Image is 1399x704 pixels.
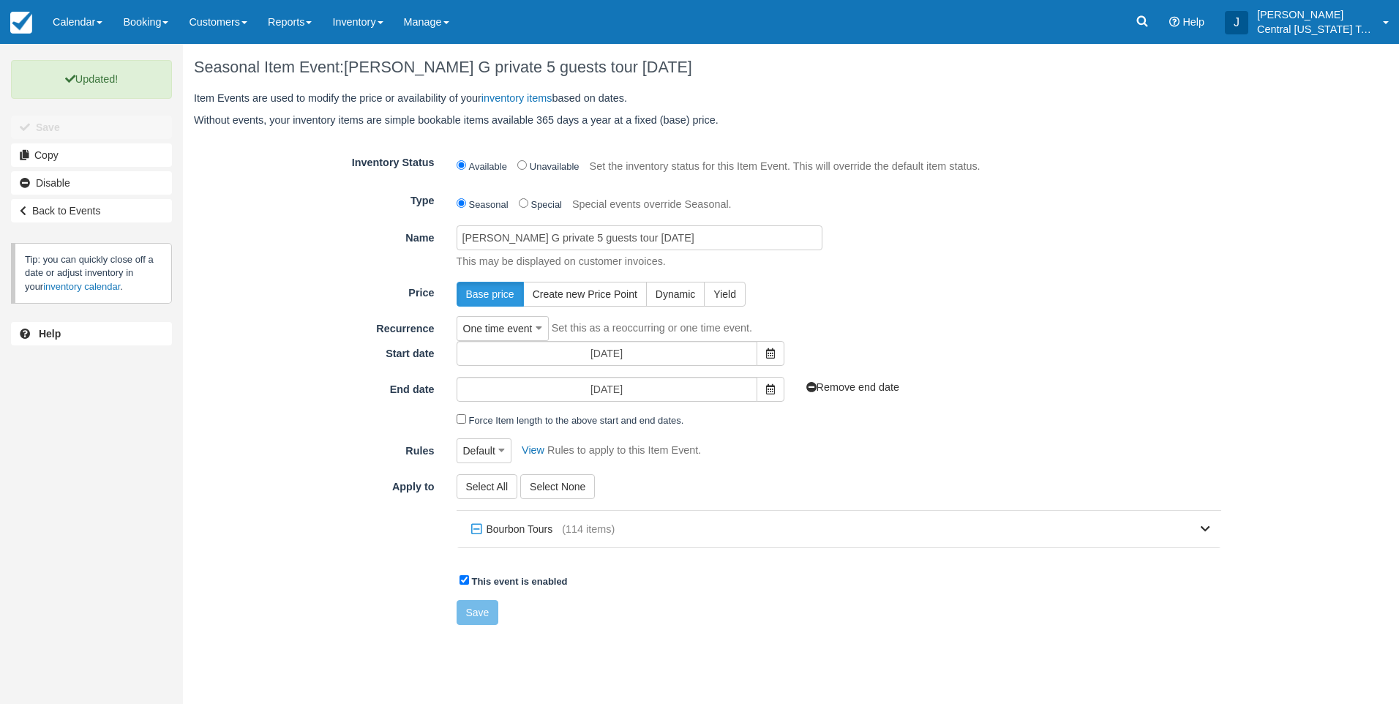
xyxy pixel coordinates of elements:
button: Base price [457,282,524,307]
label: Bourbon Tours [468,518,563,540]
p: Set this as a reoccurring or one time event. [552,321,752,336]
a: inventory items [481,92,552,104]
label: Price [183,280,446,301]
a: Copy [11,143,172,167]
button: One time event [457,316,549,341]
i: Help [1169,17,1179,27]
a: View [514,444,544,456]
button: Dynamic [646,282,705,307]
a: Help [11,322,172,345]
img: checkfront-main-nav-mini-logo.png [10,12,32,34]
h1: Seasonal Item Event: [194,59,1221,76]
label: Type [183,188,446,209]
label: Seasonal [469,199,509,210]
label: Force Item length to the above start and end dates. [469,415,684,426]
p: Set the inventory status for this Item Event. This will override the default item status. [590,155,980,179]
span: Help [1182,16,1204,28]
p: Updated! [11,60,172,99]
span: Default [463,443,495,458]
strong: This event is enabled [472,576,568,587]
p: Item Events are used to modify the price or availability of your based on dates. [194,91,1221,106]
p: Without events, your inventory items are simple bookable items available 365 days a year at a fix... [194,113,1221,128]
label: Rules [183,438,446,459]
label: Unavailable [530,161,580,172]
a: Remove end date [806,381,900,393]
p: Special events override Seasonal. [572,193,732,217]
p: This may be displayed on customer invoices. [446,254,1222,269]
label: Recurrence [183,316,446,337]
span: Yield [713,288,736,300]
label: Start date [183,341,446,362]
span: Dynamic [656,288,695,300]
span: Create new Price Point [533,288,637,300]
p: Rules to apply to this Item Event. [547,443,701,458]
button: Select All [457,474,518,499]
div: J [1225,11,1248,34]
p: Central [US_STATE] Tours [1257,22,1374,37]
span: [PERSON_NAME] G private 5 guests tour [DATE] [344,58,692,76]
button: Select None [520,474,595,499]
button: Save [11,116,172,139]
a: Disable [11,171,172,195]
p: [PERSON_NAME] [1257,7,1374,22]
button: Create new Price Point [523,282,647,307]
button: Yield [704,282,746,307]
span: One time event [463,321,533,336]
a: inventory calendar [43,281,120,292]
b: Save [36,121,60,133]
label: End date [183,377,446,397]
span: Base price [466,288,514,300]
button: Default [457,438,512,463]
a: Back to Events [11,199,172,222]
label: Available [469,161,507,172]
p: Tip: you can quickly close off a date or adjust inventory in your . [11,243,172,304]
label: Special [531,199,562,210]
label: Apply to [183,474,446,495]
button: Save [457,600,499,625]
span: (114 items) [562,522,615,537]
b: Help [39,328,61,340]
label: Inventory Status [183,150,446,171]
label: Name [183,225,446,246]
